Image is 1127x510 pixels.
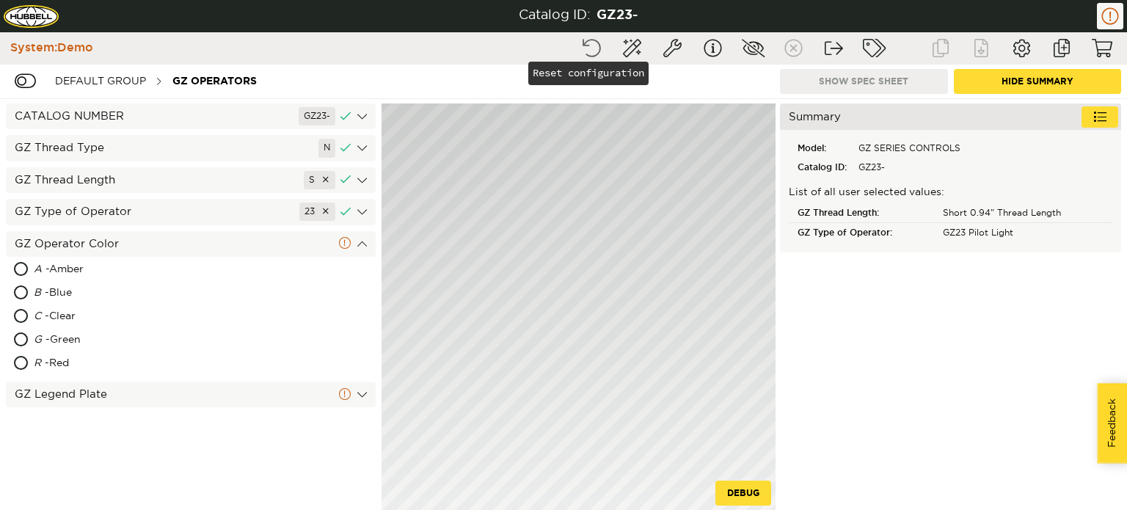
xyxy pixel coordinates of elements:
span: A [34,264,42,274]
div: GZ Thread Length [789,203,937,223]
div: GZ OPERATORS [165,68,264,95]
div: - Amber [34,258,219,282]
div: Summary [780,103,1121,130]
div: - Blue [34,282,214,305]
div: Catalog ID: [519,7,591,26]
span: B [34,288,41,298]
div: CATALOG NUMBER [6,103,376,129]
div: Catalog ID [789,158,853,177]
button: Hide Summary [954,69,1122,94]
div: - Red [34,352,212,376]
span: G [34,335,42,345]
div: 23 [299,203,335,221]
div: System: Demo [3,40,93,57]
div: GZ23- [597,7,638,26]
div: S [304,171,335,189]
div: Model [789,139,853,158]
div: GZ23- [853,158,966,177]
div: GZ Operator Color [6,231,376,257]
div: Reset configuration [528,62,649,85]
div: GZ SERIES CONTROLS [853,139,966,158]
div: N [318,139,335,157]
span: C [34,311,41,321]
div: Default group [48,68,153,95]
div: - Clear [34,305,216,329]
div: GZ Legend Plate [6,382,376,407]
button: Debug [715,481,771,506]
span: Short 0.94" Thread Length [943,208,1061,217]
div: - Green [34,329,218,352]
div: GZ Type of Operator [6,199,376,225]
div: GZ Type of Operator [789,223,937,243]
p: List of all user selected values: [789,186,1112,200]
span: R [34,358,41,368]
div: GZ23- [299,107,335,125]
span: GZ23 Pilot Light [943,228,1013,237]
div: GZ Thread Type [6,135,376,161]
div: GZ Thread Length [6,167,376,193]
